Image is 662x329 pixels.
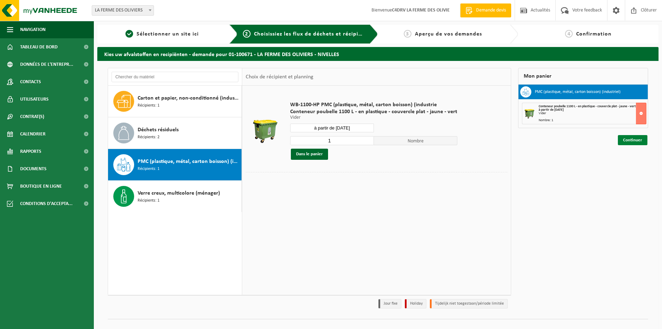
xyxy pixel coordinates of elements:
span: Conteneur poubelle 1100 L - en plastique - couvercle plat - jaune - vert [539,104,636,108]
span: Déchets résiduels [138,126,179,134]
span: Récipients: 1 [138,102,160,109]
a: Demande devis [460,3,511,17]
li: Jour fixe [378,299,401,308]
span: Utilisateurs [20,91,49,108]
div: Choix de récipient et planning [242,68,317,86]
span: Tableau de bord [20,38,58,56]
div: Nombre: 1 [539,119,646,122]
span: Calendrier [20,125,46,143]
a: Continuer [618,135,647,145]
span: Nombre [374,136,458,145]
input: Chercher du matériel [112,72,238,82]
span: Rapports [20,143,41,160]
span: Verre creux, multicolore (ménager) [138,189,220,197]
span: LA FERME DES OLIVIERS [92,6,154,15]
h2: Kies uw afvalstoffen en recipiënten - demande pour 01-100671 - LA FERME DES OLIVIERS - NIVELLES [97,47,659,61]
span: WB-1100-HP PMC (plastique, métal, carton boisson) (industrie [290,101,457,108]
span: 1 [125,30,133,38]
span: 3 [404,30,411,38]
span: Boutique en ligne [20,178,62,195]
button: Déchets résiduels Récipients: 2 [108,117,242,149]
div: Mon panier [518,68,648,85]
span: 4 [565,30,573,38]
a: 1Sélectionner un site ici [101,30,224,38]
li: Holiday [405,299,426,308]
span: Récipients: 1 [138,166,160,172]
div: Vider [539,112,646,115]
button: Carton et papier, non-conditionné (industriel) Récipients: 1 [108,86,242,117]
span: Conteneur poubelle 1100 L - en plastique - couvercle plat - jaune - vert [290,108,457,115]
span: Données de l'entrepr... [20,56,73,73]
span: Sélectionner un site ici [137,31,199,37]
span: Carton et papier, non-conditionné (industriel) [138,94,240,102]
span: PMC (plastique, métal, carton boisson) (industriel) [138,157,240,166]
span: Contrat(s) [20,108,44,125]
span: Récipients: 2 [138,134,160,141]
button: PMC (plastique, métal, carton boisson) (industriel) Récipients: 1 [108,149,242,181]
span: Choisissiez les flux de déchets et récipients [254,31,370,37]
button: Verre creux, multicolore (ménager) Récipients: 1 [108,181,242,212]
span: Documents [20,160,47,178]
input: Sélectionnez date [290,124,374,132]
span: Contacts [20,73,41,91]
strong: C4DRV LA FERME DES OLIVIE [392,8,450,13]
p: Vider [290,115,457,120]
span: 2 [243,30,251,38]
span: LA FERME DES OLIVIERS [92,5,154,16]
span: Récipients: 1 [138,197,160,204]
h3: PMC (plastique, métal, carton boisson) (industriel) [535,86,621,97]
span: Demande devis [474,7,508,14]
span: Aperçu de vos demandes [415,31,482,37]
li: Tijdelijk niet toegestaan/période limitée [430,299,508,308]
span: Confirmation [576,31,612,37]
button: Dans le panier [291,149,328,160]
span: Navigation [20,21,46,38]
span: Conditions d'accepta... [20,195,73,212]
strong: à partir de [DATE] [539,108,564,112]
